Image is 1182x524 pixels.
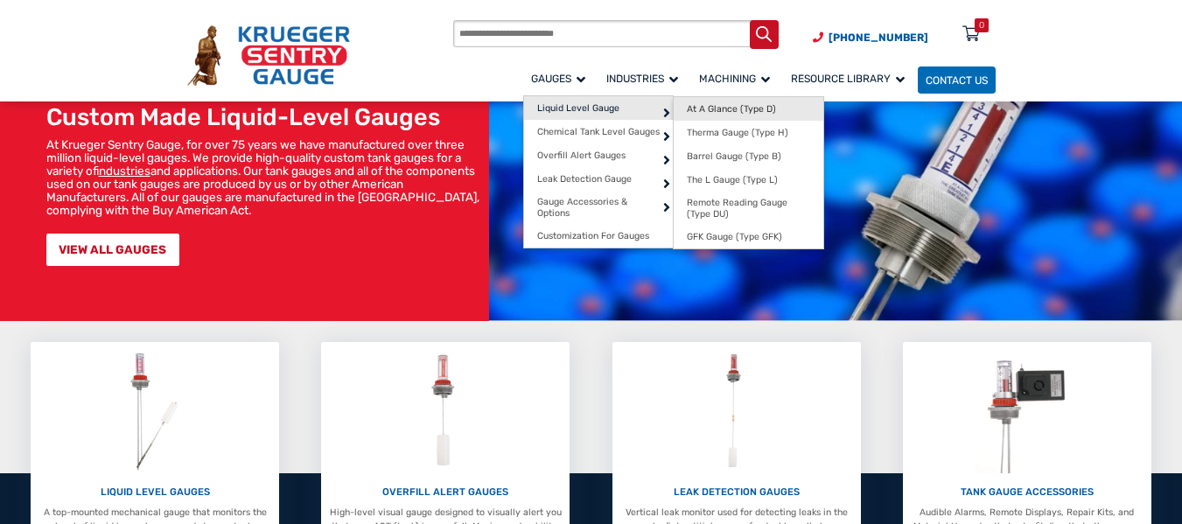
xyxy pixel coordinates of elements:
[710,349,762,474] img: Leak Detection Gauges
[46,234,179,266] a: VIEW ALL GAUGES
[687,197,810,220] span: Remote Reading Gauge (Type DU)
[598,64,691,94] a: Industries
[328,485,563,500] p: OVERFILL ALERT GAUGES
[674,121,823,144] a: Therma Gauge (Type H)
[416,349,474,474] img: Overfill Alert Gauges
[926,74,988,87] span: Contact Us
[674,168,823,192] a: The L Gauge (Type L)
[537,196,661,219] span: Gauge Accessories & Options
[524,143,674,167] a: Overfill Alert Gauges
[524,224,674,248] a: Customization For Gauges
[46,138,483,217] p: At Krueger Sentry Gauge, for over 75 years we have manufactured over three million liquid-level g...
[791,73,905,85] span: Resource Library
[523,64,598,94] a: Gauges
[537,230,649,241] span: Customization For Gauges
[46,103,483,131] h1: Custom Made Liquid-Level Gauges
[674,97,823,121] a: At A Glance (Type D)
[537,150,626,161] span: Overfill Alert Gauges
[524,191,674,224] a: Gauge Accessories & Options
[699,73,770,85] span: Machining
[524,167,674,191] a: Leak Detection Gauge
[606,73,678,85] span: Industries
[537,173,632,185] span: Leak Detection Gauge
[813,30,928,45] a: Phone Number (920) 434-8860
[829,31,928,44] span: [PHONE_NUMBER]
[687,174,778,185] span: The L Gauge (Type L)
[975,349,1081,474] img: Tank Gauge Accessories
[674,144,823,168] a: Barrel Gauge (Type B)
[674,225,823,248] a: GFK Gauge (Type GFK)
[38,485,273,500] p: LIQUID LEVEL GAUGES
[691,64,783,94] a: Machining
[687,150,781,162] span: Barrel Gauge (Type B)
[674,192,823,225] a: Remote Reading Gauge (Type DU)
[524,96,674,120] a: Liquid Level Gauge
[619,485,854,500] p: LEAK DETECTION GAUGES
[187,25,350,86] img: Krueger Sentry Gauge
[918,66,996,94] a: Contact Us
[99,164,150,178] a: industries
[531,73,585,85] span: Gauges
[687,231,782,242] span: GFK Gauge (Type GFK)
[687,127,788,138] span: Therma Gauge (Type H)
[979,18,984,32] div: 0
[489,45,1182,321] img: bg_hero_bannerksentry
[687,103,776,115] span: At A Glance (Type D)
[537,102,619,114] span: Liquid Level Gauge
[524,120,674,143] a: Chemical Tank Level Gauges
[120,349,190,474] img: Liquid Level Gauges
[537,126,660,137] span: Chemical Tank Level Gauges
[910,485,1145,500] p: TANK GAUGE ACCESSORIES
[783,64,918,94] a: Resource Library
